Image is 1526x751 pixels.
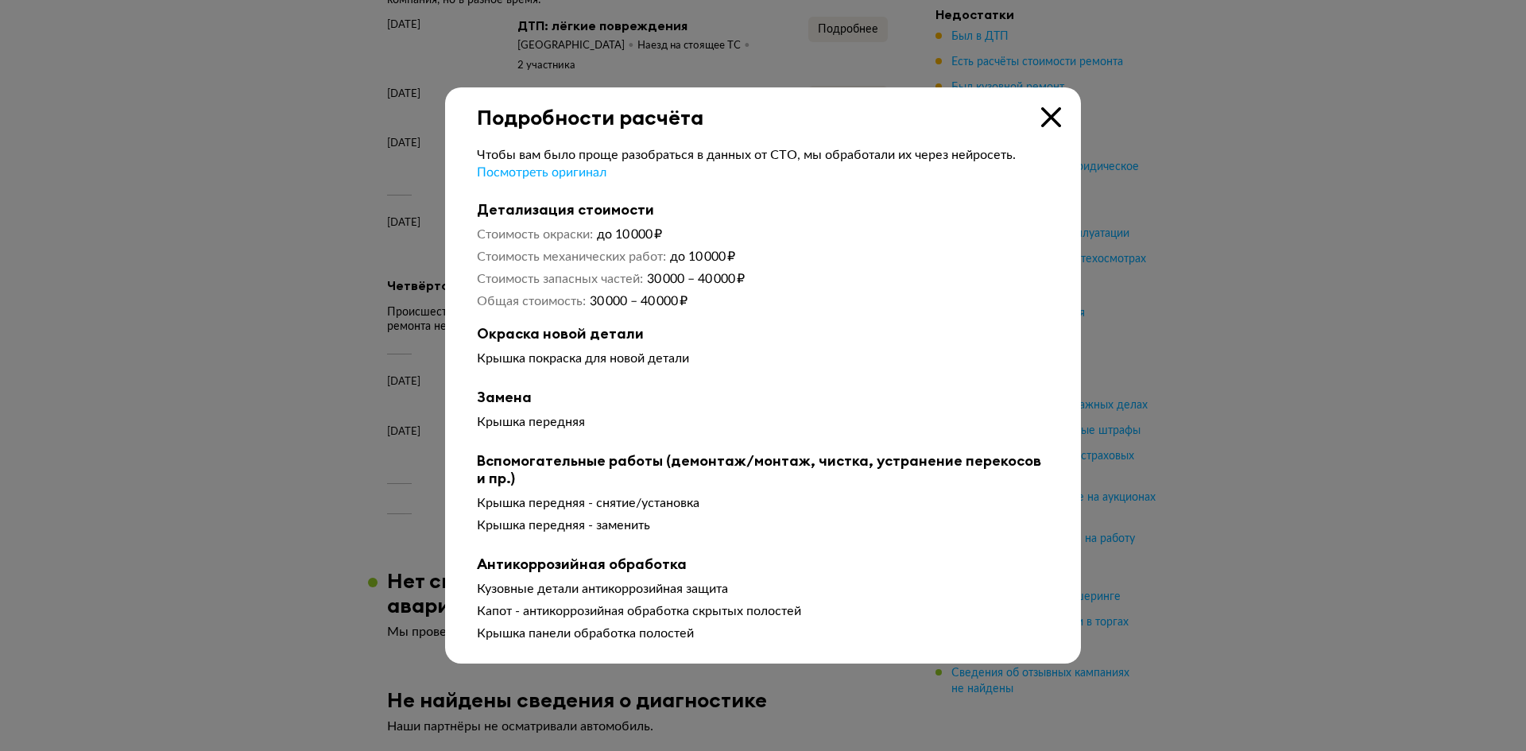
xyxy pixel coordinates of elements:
b: Окраска новой детали [477,325,1049,343]
dt: Стоимость окраски [477,226,593,242]
span: до 10 000 ₽ [670,250,735,263]
span: 30 000 – 40 000 ₽ [590,295,687,308]
dt: Общая стоимость [477,293,586,309]
b: Антикоррозийная обработка [477,556,1049,573]
b: Вспомогательные работы (демонтаж/монтаж, чистка, устранение перекосов и пр.) [477,452,1049,487]
div: Крышка передняя - заменить [477,517,1049,533]
span: Чтобы вам было проще разобраться в данных от СТО, мы обработали их через нейросеть. [477,149,1016,161]
dt: Стоимость запасных частей [477,271,643,287]
div: Крышка передняя - снятие/установка [477,495,1049,511]
span: 30 000 – 40 000 ₽ [647,273,745,285]
span: Посмотреть оригинал [477,166,606,179]
b: Замена [477,389,1049,406]
b: Детализация стоимости [477,201,1049,219]
div: Крышка покраска для новой детали [477,350,1049,366]
div: Крышка панели обработка полостей [477,625,1049,641]
div: Крышка передняя [477,414,1049,430]
div: Подробности расчёта [445,87,1081,130]
div: Капот - антикоррозийная обработка скрытых полостей [477,603,1049,619]
dt: Стоимость механических работ [477,249,666,265]
div: Кузовные детали антикоррозийная защита [477,581,1049,597]
span: до 10 000 ₽ [597,228,662,241]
